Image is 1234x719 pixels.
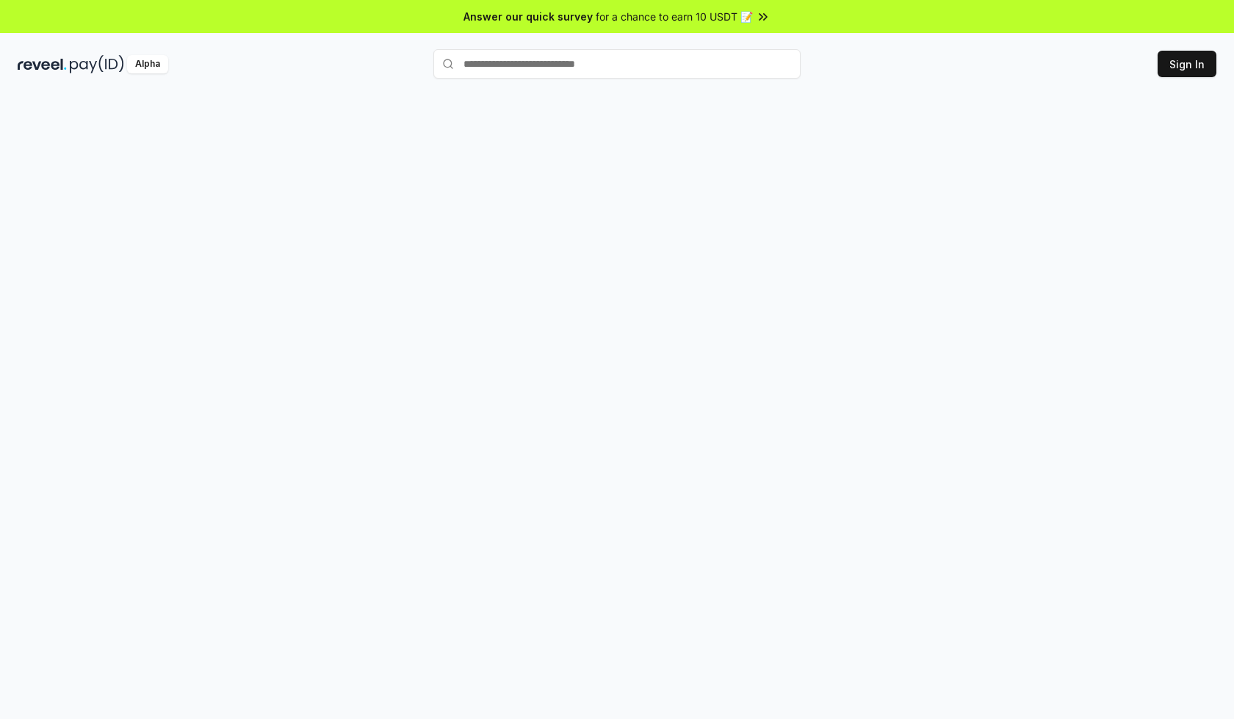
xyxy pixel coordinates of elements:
[127,55,168,73] div: Alpha
[463,9,593,24] span: Answer our quick survey
[596,9,753,24] span: for a chance to earn 10 USDT 📝
[18,55,67,73] img: reveel_dark
[1158,51,1216,77] button: Sign In
[70,55,124,73] img: pay_id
